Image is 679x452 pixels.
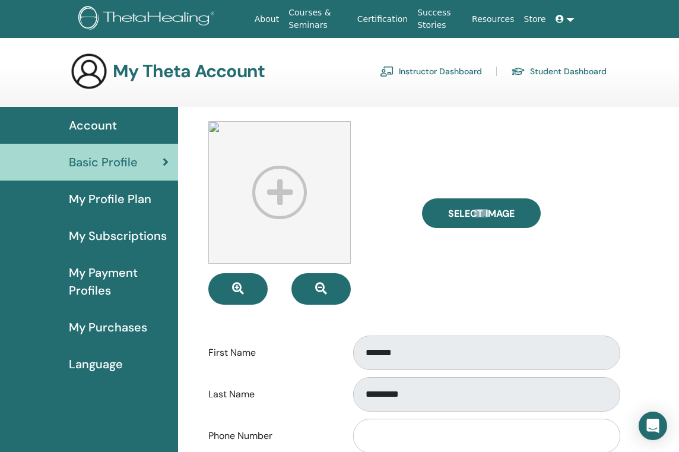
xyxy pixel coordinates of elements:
img: chalkboard-teacher.svg [380,66,394,77]
span: My Subscriptions [69,227,167,245]
img: profile [208,121,351,264]
a: Certification [353,8,413,30]
a: Instructor Dashboard [380,62,482,81]
label: First Name [199,342,342,364]
span: My Profile Plan [69,190,151,208]
span: Basic Profile [69,153,138,171]
a: Resources [467,8,519,30]
div: Open Intercom Messenger [639,412,667,440]
a: Store [519,8,551,30]
label: Last Name [199,383,342,406]
a: Courses & Seminars [284,2,353,36]
h3: My Theta Account [113,61,265,82]
span: Select Image [448,207,515,220]
a: Student Dashboard [511,62,607,81]
a: About [250,8,284,30]
span: Language [69,355,123,373]
img: generic-user-icon.jpg [70,52,108,90]
input: Select Image [474,209,489,217]
img: logo.png [78,6,219,33]
a: Success Stories [413,2,467,36]
span: Account [69,116,117,134]
span: My Purchases [69,318,147,336]
span: My Payment Profiles [69,264,169,299]
img: graduation-cap.svg [511,67,525,77]
label: Phone Number [199,425,342,447]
